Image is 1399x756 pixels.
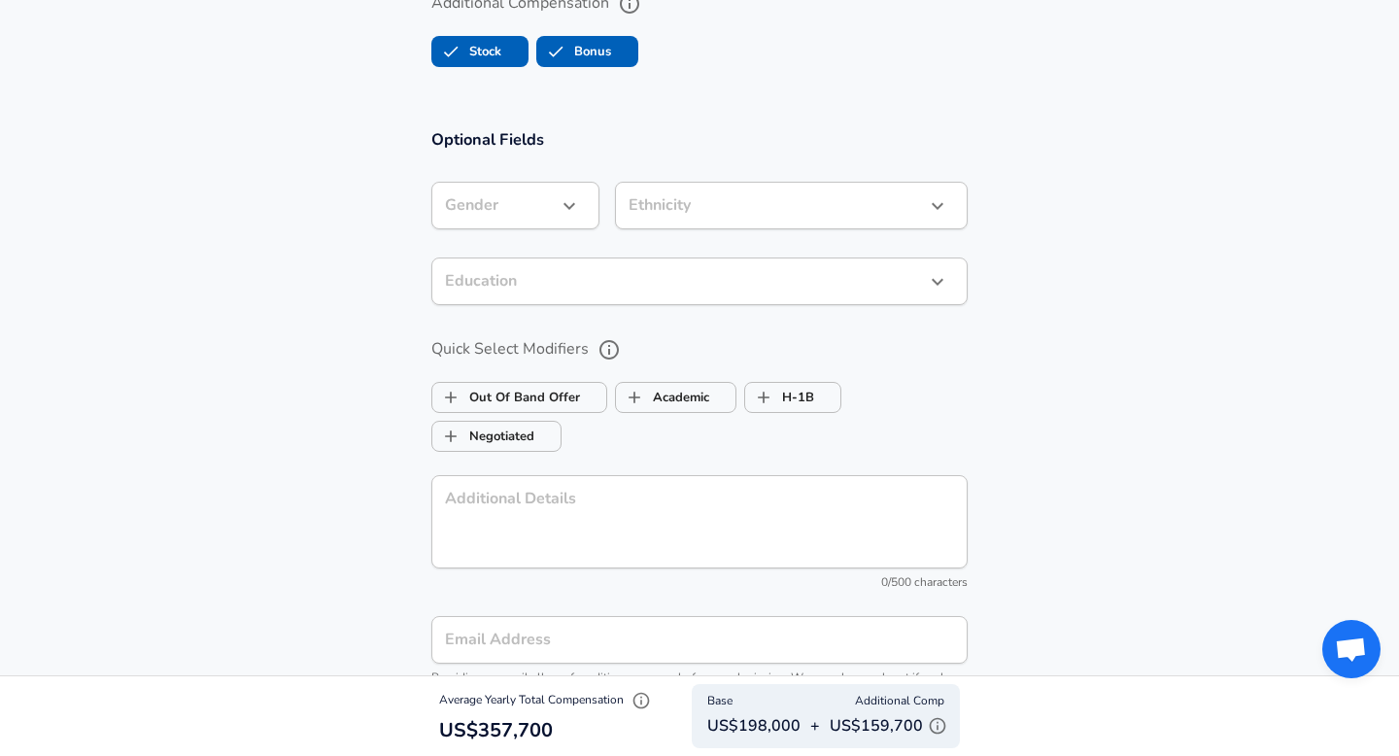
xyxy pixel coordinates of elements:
button: AcademicAcademic [615,382,736,413]
button: Explain Additional Compensation [923,711,952,740]
button: H-1BH-1B [744,382,841,413]
label: Academic [616,379,709,416]
label: Negotiated [432,418,534,455]
p: US$198,000 [707,714,801,738]
span: Negotiated [432,418,469,455]
div: 0/500 characters [431,573,968,593]
span: Academic [616,379,653,416]
span: Out Of Band Offer [432,379,469,416]
label: Stock [432,33,501,70]
label: Out Of Band Offer [432,379,580,416]
div: Open chat [1322,620,1381,678]
button: Explain Total Compensation [627,686,656,715]
label: Bonus [537,33,611,70]
button: NegotiatedNegotiated [431,421,562,452]
span: Stock [432,33,469,70]
label: H-1B [745,379,814,416]
button: StockStock [431,36,529,67]
span: Base [707,692,733,711]
span: Providing an email allows for editing or removal of your submission. We may also reach out if we ... [431,670,965,704]
input: team@levels.fyi [431,616,968,664]
span: H-1B [745,379,782,416]
button: BonusBonus [536,36,638,67]
p: + [810,714,820,738]
h3: Optional Fields [431,128,968,151]
button: Out Of Band OfferOut Of Band Offer [431,382,607,413]
label: Quick Select Modifiers [431,333,968,366]
span: Additional Comp [855,692,944,711]
span: Bonus [537,33,574,70]
p: US$159,700 [830,711,952,740]
button: help [593,333,626,366]
span: Average Yearly Total Compensation [439,692,656,707]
